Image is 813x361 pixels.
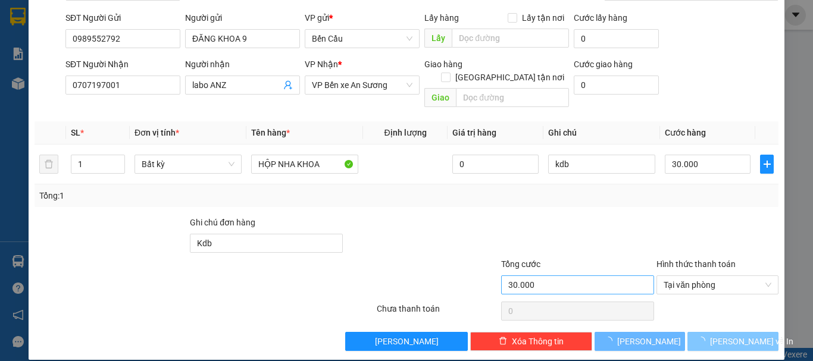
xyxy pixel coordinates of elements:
span: [PERSON_NAME] [375,335,439,348]
div: Tổng: 1 [39,189,315,202]
span: Tổng cước [501,259,540,269]
span: Xóa Thông tin [512,335,564,348]
span: Cước hàng [665,128,706,137]
input: VD: Bàn, Ghế [251,155,358,174]
input: Dọc đường [452,29,569,48]
span: [PERSON_NAME]: [4,77,126,84]
span: Lấy [424,29,452,48]
div: Người gửi [185,11,300,24]
input: Cước lấy hàng [574,29,659,48]
input: Ghi chú đơn hàng [190,234,343,253]
span: SL [71,128,80,137]
label: Ghi chú đơn hàng [190,218,255,227]
span: loading [697,337,710,345]
span: Giao [424,88,456,107]
span: Bến Cầu [312,30,412,48]
label: Cước giao hàng [574,59,633,69]
div: VP gửi [305,11,420,24]
span: VP Nhận [305,59,338,69]
span: VP Bến xe An Sương [312,76,412,94]
span: Tên hàng [251,128,290,137]
input: 0 [452,155,538,174]
span: [PERSON_NAME] và In [710,335,793,348]
label: Hình thức thanh toán [656,259,736,269]
button: [PERSON_NAME] [345,332,467,351]
span: [GEOGRAPHIC_DATA] tận nơi [451,71,569,84]
span: Bất kỳ [142,155,234,173]
span: delete [499,337,507,346]
span: Định lượng [384,128,426,137]
span: user-add [283,80,293,90]
span: 14:36:21 [DATE] [26,86,73,93]
span: VPBC1308250010 [60,76,126,84]
button: plus [760,155,774,174]
span: Giá trị hàng [452,128,496,137]
span: plus [761,159,773,169]
span: In ngày: [4,86,73,93]
input: Cước giao hàng [574,76,659,95]
div: SĐT Người Nhận [65,58,180,71]
input: Ghi Chú [548,155,655,174]
span: Đơn vị tính [135,128,179,137]
label: Cước lấy hàng [574,13,627,23]
button: [PERSON_NAME] và In [687,332,778,351]
span: [PERSON_NAME] [617,335,681,348]
div: Người nhận [185,58,300,71]
button: deleteXóa Thông tin [470,332,592,351]
span: Giao hàng [424,59,462,69]
span: 01 Võ Văn Truyện, KP.1, Phường 2 [94,36,164,51]
span: ----------------------------------------- [32,64,146,74]
span: Hotline: 19001152 [94,53,146,60]
strong: ĐỒNG PHƯỚC [94,7,163,17]
button: delete [39,155,58,174]
span: loading [604,337,617,345]
div: Chưa thanh toán [376,302,500,323]
span: Bến xe [GEOGRAPHIC_DATA] [94,19,160,34]
th: Ghi chú [543,121,660,145]
span: Lấy hàng [424,13,459,23]
span: Lấy tận nơi [517,11,569,24]
span: Tại văn phòng [664,276,771,294]
img: logo [4,7,57,59]
div: SĐT Người Gửi [65,11,180,24]
button: [PERSON_NAME] [595,332,686,351]
input: Dọc đường [456,88,569,107]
